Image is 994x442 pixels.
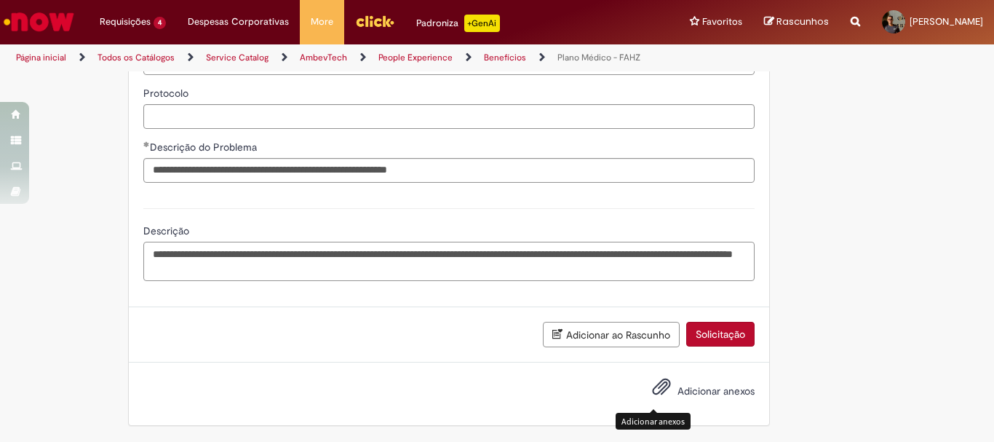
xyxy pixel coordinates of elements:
[150,141,260,154] span: Somente leitura - Descrição do Problema
[557,52,640,63] a: Plano Médico - FAHZ
[776,15,829,28] span: Rascunhos
[311,15,333,29] span: More
[648,374,675,407] button: Adicionar anexos
[484,52,526,63] a: Benefícios
[98,52,175,63] a: Todos os Catálogos
[464,15,500,32] p: +GenAi
[300,52,347,63] a: AmbevTech
[910,15,983,28] span: [PERSON_NAME]
[143,141,150,147] span: Obrigatório Preenchido
[154,17,166,29] span: 4
[16,52,66,63] a: Página inicial
[416,15,500,32] div: Padroniza
[764,15,829,29] a: Rascunhos
[143,158,755,183] input: Descrição do Problema
[616,413,691,430] div: Adicionar anexos
[143,104,755,129] input: Protocolo
[206,52,269,63] a: Service Catalog
[100,15,151,29] span: Requisições
[143,224,192,237] span: Descrição
[11,44,652,71] ul: Trilhas de página
[378,52,453,63] a: People Experience
[543,322,680,347] button: Adicionar ao Rascunho
[686,322,755,347] button: Solicitação
[702,15,742,29] span: Favoritos
[143,87,191,100] span: Somente leitura - Protocolo
[143,242,755,281] textarea: Descrição
[188,15,289,29] span: Despesas Corporativas
[1,7,76,36] img: ServiceNow
[677,384,755,398] span: Adicionar anexos
[355,10,394,32] img: click_logo_yellow_360x200.png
